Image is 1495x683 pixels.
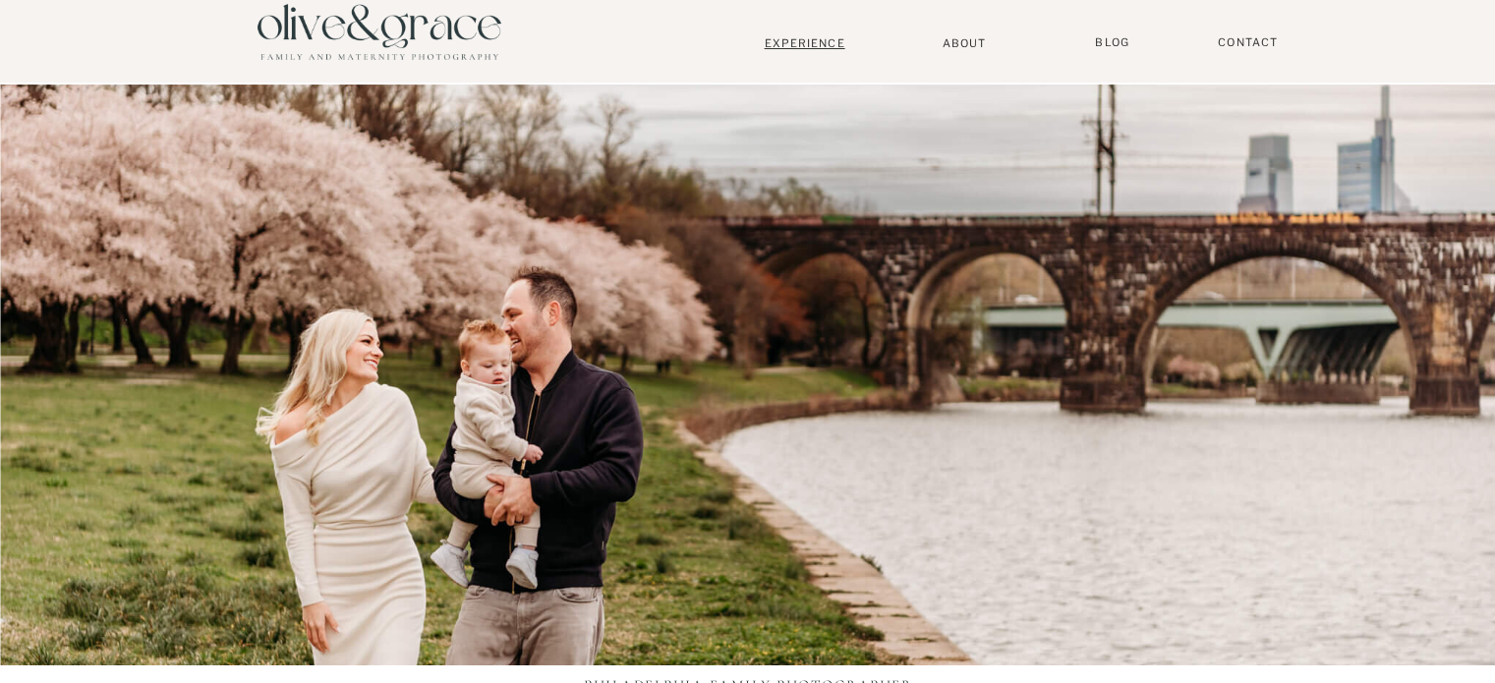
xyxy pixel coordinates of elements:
[935,36,995,49] a: About
[1088,35,1137,50] a: BLOG
[1209,35,1288,50] a: Contact
[740,36,870,50] a: Experience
